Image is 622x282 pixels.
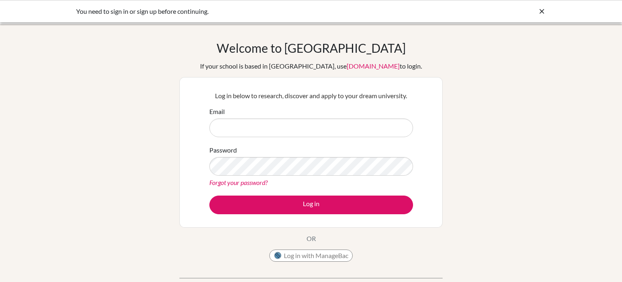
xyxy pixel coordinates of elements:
[269,250,353,262] button: Log in with ManageBac
[76,6,424,16] div: You need to sign in or sign up before continuing.
[209,179,268,186] a: Forgot your password?
[209,145,237,155] label: Password
[347,62,400,70] a: [DOMAIN_NAME]
[307,234,316,243] p: OR
[209,107,225,116] label: Email
[200,61,422,71] div: If your school is based in [GEOGRAPHIC_DATA], use to login.
[209,91,413,101] p: Log in below to research, discover and apply to your dream university.
[217,41,406,55] h1: Welcome to [GEOGRAPHIC_DATA]
[209,196,413,214] button: Log in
